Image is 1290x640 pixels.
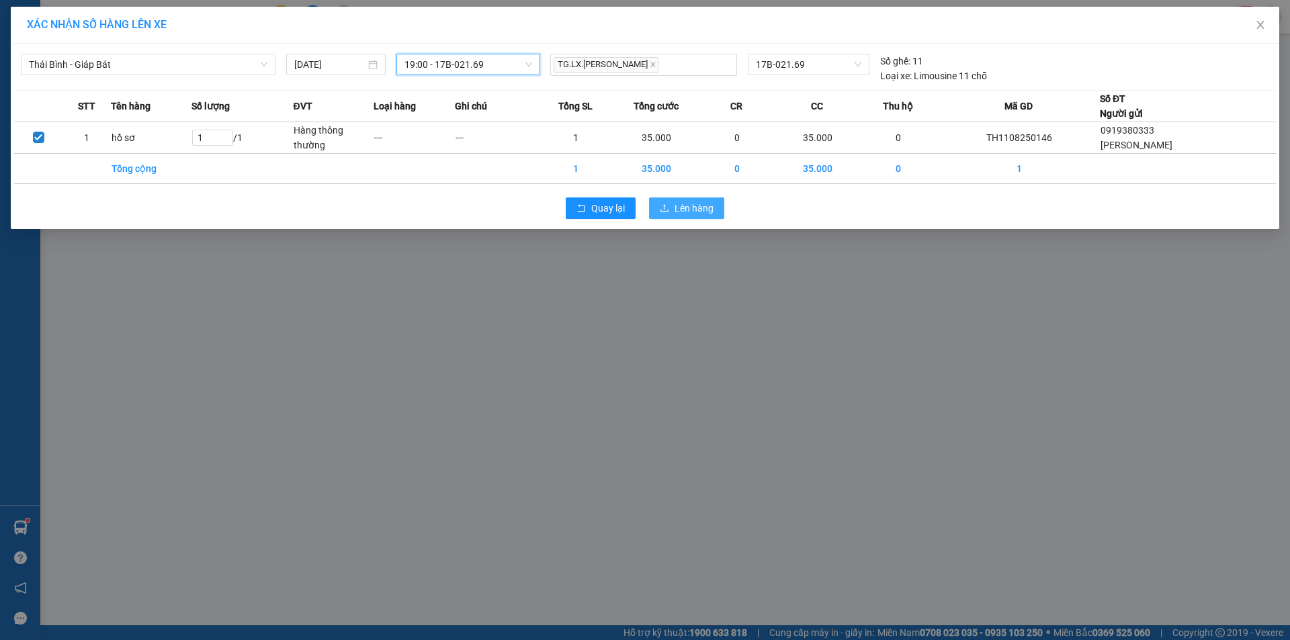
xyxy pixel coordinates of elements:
span: 0919380333 [1101,125,1154,136]
span: Ghi chú [455,99,487,113]
td: --- [455,122,535,154]
span: Quay lại [591,201,625,216]
td: Hàng thông thường [293,122,374,154]
span: ĐVT [293,99,312,113]
li: 237 [PERSON_NAME] , [GEOGRAPHIC_DATA] [126,33,562,50]
button: uploadLên hàng [649,197,724,219]
td: 35.000 [777,122,858,154]
span: down [222,138,230,146]
span: Thái Bình - Giáp Bát [29,54,267,75]
span: Decrease Value [218,138,232,145]
span: Mã GD [1004,99,1033,113]
span: STT [78,99,95,113]
span: Tên hàng [111,99,150,113]
span: close [1255,19,1266,30]
td: 0 [858,122,939,154]
span: Tổng cước [634,99,679,113]
span: Increase Value [218,130,232,138]
input: 11/08/2025 [294,57,365,72]
span: Số lượng [191,99,230,113]
td: 0 [697,154,777,184]
td: Tổng cộng [111,154,191,184]
td: 35.000 [616,122,697,154]
li: Hotline: 1900 3383, ĐT/Zalo : 0862837383 [126,50,562,66]
span: Số ghế: [880,54,910,68]
span: XÁC NHẬN SỐ HÀNG LÊN XE [27,18,167,31]
td: TH1108250146 [939,122,1100,154]
td: 0 [697,122,777,154]
div: Số ĐT Người gửi [1100,91,1143,121]
span: CC [811,99,823,113]
td: 1 [62,122,111,154]
span: Tổng SL [558,99,593,113]
div: 11 [880,54,923,68]
span: Loại hàng [374,99,416,113]
button: rollbackQuay lại [566,197,636,219]
span: Lên hàng [675,201,714,216]
div: Limousine 11 chỗ [880,68,987,83]
td: 1 [535,122,616,154]
span: CR [730,99,742,113]
span: 19:00 - 17B-021.69 [404,54,532,75]
span: TG.LX.[PERSON_NAME] [554,57,658,73]
td: --- [374,122,454,154]
td: 1 [535,154,616,184]
td: 0 [858,154,939,184]
td: / 1 [191,122,293,154]
td: hồ sơ [111,122,191,154]
span: upload [660,203,669,214]
button: Close [1242,7,1279,44]
span: 17B-021.69 [756,54,861,75]
span: close [650,61,656,68]
td: 35.000 [616,154,697,184]
span: Loại xe: [880,68,912,83]
span: [PERSON_NAME] [1101,140,1172,150]
b: GỬI : Điểm - Công Viên Cầu Giấy [17,97,245,142]
td: 35.000 [777,154,858,184]
span: rollback [576,203,586,214]
span: Thu hộ [883,99,913,113]
span: up [222,131,230,139]
td: 1 [939,154,1100,184]
img: logo.jpg [17,17,84,84]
